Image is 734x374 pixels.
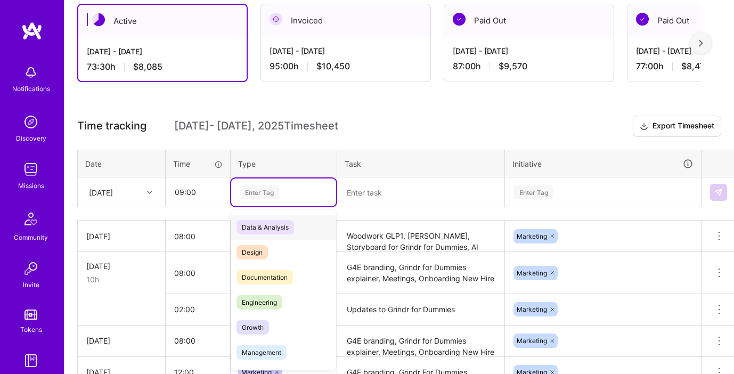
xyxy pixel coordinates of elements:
span: Data & Analysis [236,220,294,234]
span: $8,470 [681,61,710,72]
div: [DATE] [86,335,157,346]
img: Invoiced [270,13,282,26]
span: $8,085 [133,61,162,72]
div: Community [14,232,48,243]
img: right [699,39,703,47]
span: Design [236,245,268,259]
div: 87:00 h [453,61,605,72]
span: Time tracking [77,119,146,133]
span: $10,450 [316,61,350,72]
div: Missions [18,180,44,191]
i: icon Chevron [147,190,152,195]
img: discovery [20,111,42,133]
div: [DATE] - [DATE] [87,46,238,57]
div: [DATE] [89,186,113,198]
img: bell [20,62,42,83]
div: 73:30 h [87,61,238,72]
input: HH:MM [166,259,230,287]
span: Marketing [517,305,547,313]
div: Tokens [20,324,42,335]
button: Export Timesheet [633,116,721,137]
i: icon Download [640,121,648,132]
div: Time [173,158,223,169]
span: $9,570 [499,61,527,72]
div: [DATE] - [DATE] [270,45,422,56]
img: Active [92,13,105,26]
input: HH:MM [166,178,230,206]
th: Task [337,150,505,177]
span: Marketing [517,337,547,345]
div: Discovery [16,133,46,144]
img: teamwork [20,159,42,180]
span: Management [236,345,287,360]
div: Enter Tag [514,184,553,200]
div: Enter Tag [240,184,279,200]
div: [DATE] - [DATE] [453,45,605,56]
th: Date [78,150,166,177]
div: [DATE] [86,261,157,272]
span: Documentation [236,270,293,284]
textarea: G4E branding, Grindr for Dummies explainer, Meetings, Onboarding New Hire [338,327,503,356]
img: guide book [20,350,42,371]
span: Engineering [236,295,282,310]
input: HH:MM [166,295,230,323]
div: Initiative [512,158,694,170]
img: Paid Out [453,13,466,26]
textarea: G4E branding, Grindr for Dummies explainer, Meetings, Onboarding New Hire [338,253,503,293]
div: Active [78,5,247,37]
th: Type [231,150,337,177]
textarea: Updates to Grindr for Dummies [338,295,503,324]
div: Notifications [12,83,50,94]
img: logo [21,21,43,40]
input: HH:MM [166,222,230,250]
div: 95:00 h [270,61,422,72]
img: Community [18,206,44,232]
textarea: Woodwork GLP1, [PERSON_NAME], Storyboard for Grindr for Dummies, AI Documentation for Midjourney ... [338,222,503,251]
span: Marketing [517,232,547,240]
input: HH:MM [166,327,230,355]
span: Growth [236,320,269,335]
img: Paid Out [636,13,649,26]
img: tokens [25,310,37,320]
span: [DATE] - [DATE] , 2025 Timesheet [174,119,338,133]
div: Invite [23,279,39,290]
img: Submit [714,188,723,197]
div: [DATE] [86,231,157,242]
div: Paid Out [444,4,614,37]
div: 10h [86,274,157,285]
img: Invite [20,258,42,279]
span: Marketing [517,269,547,277]
div: Invoiced [261,4,430,37]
